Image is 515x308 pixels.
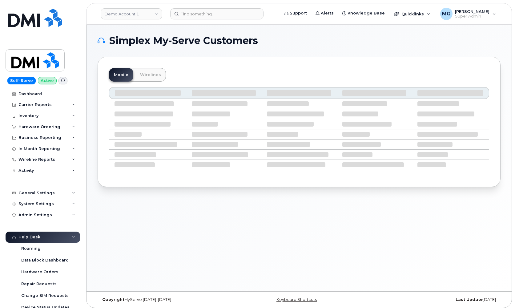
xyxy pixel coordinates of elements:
[109,36,258,45] span: Simplex My-Serve Customers
[366,297,501,302] div: [DATE]
[276,297,317,302] a: Keyboard Shortcuts
[102,297,124,302] strong: Copyright
[109,68,133,82] a: Mobile
[135,68,166,82] a: Wirelines
[98,297,232,302] div: MyServe [DATE]–[DATE]
[456,297,483,302] strong: Last Update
